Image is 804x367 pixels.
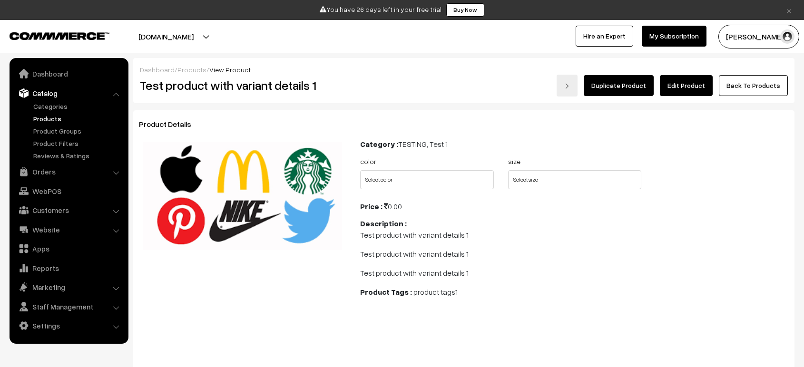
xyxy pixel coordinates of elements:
a: Product Filters [31,138,125,148]
a: Settings [12,317,125,334]
a: Buy Now [446,3,484,17]
a: Reports [12,260,125,277]
b: Description : [360,219,407,228]
b: Price : [360,202,382,211]
a: Categories [31,101,125,111]
img: 17579450971435download-1.png [143,142,343,251]
a: Reviews & Ratings [31,151,125,161]
a: Products [31,114,125,124]
a: WebPOS [12,183,125,200]
img: right-arrow.png [564,83,570,89]
a: Product Groups [31,126,125,136]
span: product tags1 [413,287,458,297]
span: Product Details [139,119,203,129]
a: Marketing [12,279,125,296]
a: COMMMERCE [10,29,93,41]
label: size [508,156,520,166]
a: Orders [12,163,125,180]
a: Duplicate Product [584,75,654,96]
a: × [783,4,795,16]
a: Website [12,221,125,238]
img: user [780,29,794,44]
a: Customers [12,202,125,219]
p: Test product with variant details 1 [360,267,789,279]
div: 0.00 [360,201,789,212]
b: Category : [360,139,398,149]
b: Product Tags : [360,287,412,297]
h2: Test product with variant details 1 [140,78,346,93]
a: Dashboard [12,65,125,82]
a: Back To Products [719,75,788,96]
label: color [360,156,376,166]
div: TESTING, Test 1 [360,138,789,150]
p: Test product with variant details 1 [360,248,789,260]
span: View Product [209,66,251,74]
button: [PERSON_NAME] [718,25,799,48]
a: Products [177,66,206,74]
div: / / [140,65,788,75]
a: Dashboard [140,66,175,74]
a: My Subscription [642,26,706,47]
p: Test product with variant details 1 [360,229,789,241]
a: Catalog [12,85,125,102]
a: Edit Product [660,75,713,96]
img: COMMMERCE [10,32,109,39]
button: [DOMAIN_NAME] [105,25,227,48]
div: You have 26 days left in your free trial [3,3,801,17]
a: Apps [12,240,125,257]
a: Staff Management [12,298,125,315]
a: Hire an Expert [576,26,633,47]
